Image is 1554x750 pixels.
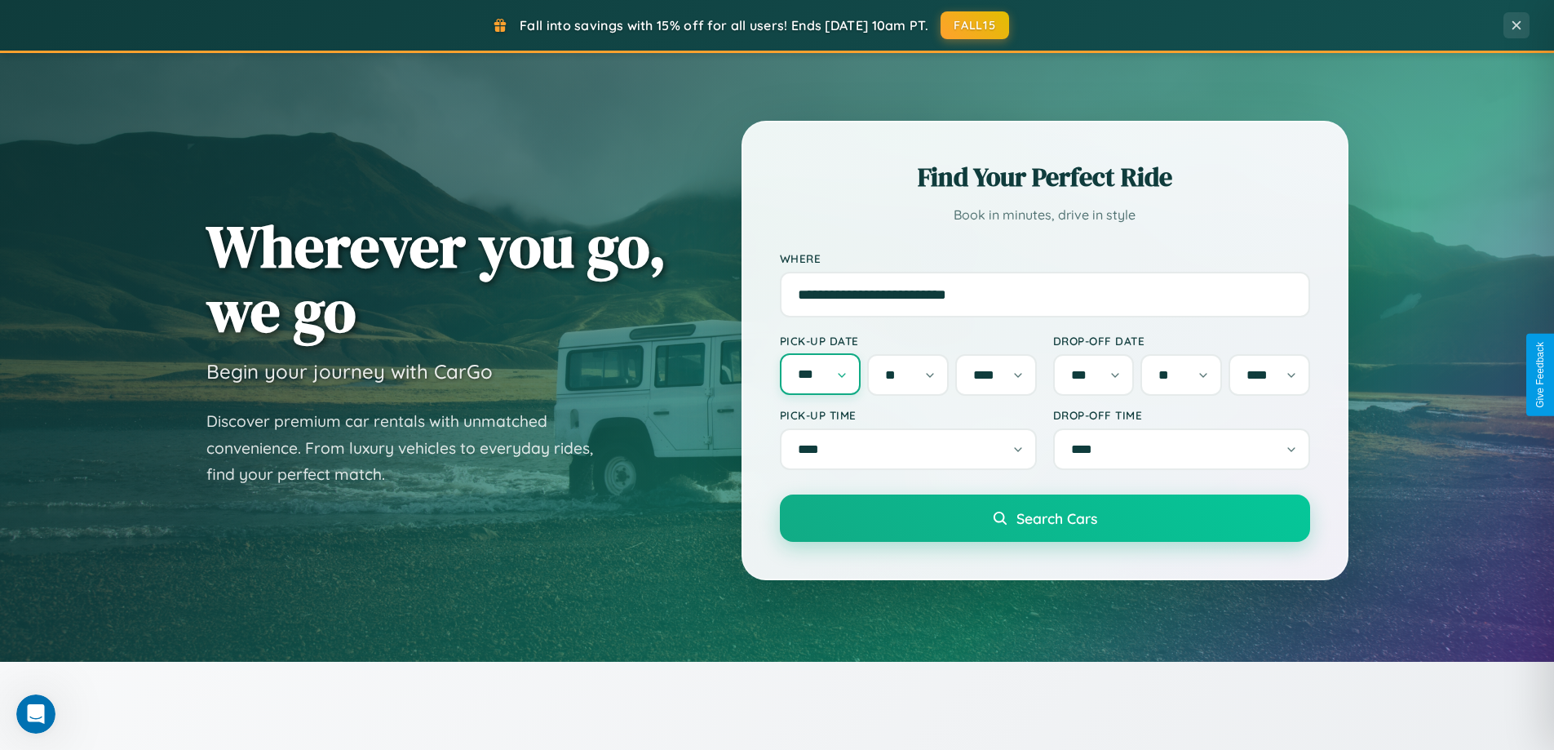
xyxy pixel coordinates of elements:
[1053,408,1310,422] label: Drop-off Time
[780,408,1037,422] label: Pick-up Time
[780,334,1037,348] label: Pick-up Date
[206,214,666,343] h1: Wherever you go, we go
[16,695,55,734] iframe: Intercom live chat
[520,17,928,33] span: Fall into savings with 15% off for all users! Ends [DATE] 10am PT.
[941,11,1009,39] button: FALL15
[780,495,1310,542] button: Search Cars
[1534,342,1546,408] div: Give Feedback
[780,251,1310,265] label: Where
[1016,509,1097,527] span: Search Cars
[780,203,1310,227] p: Book in minutes, drive in style
[206,359,493,384] h3: Begin your journey with CarGo
[206,408,614,488] p: Discover premium car rentals with unmatched convenience. From luxury vehicles to everyday rides, ...
[1053,334,1310,348] label: Drop-off Date
[780,159,1310,195] h2: Find Your Perfect Ride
